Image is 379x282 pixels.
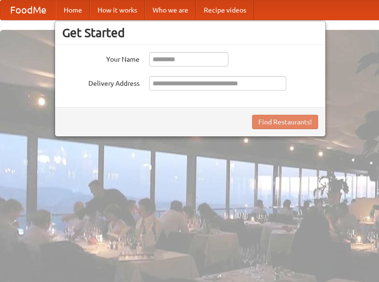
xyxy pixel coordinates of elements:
[90,0,145,20] a: How it works
[252,115,318,129] button: Find Restaurants!
[145,0,196,20] a: Who we are
[0,0,56,20] a: FoodMe
[62,26,318,40] h3: Get Started
[56,0,90,20] a: Home
[62,52,140,64] label: Your Name
[196,0,254,20] a: Recipe videos
[62,76,140,88] label: Delivery Address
